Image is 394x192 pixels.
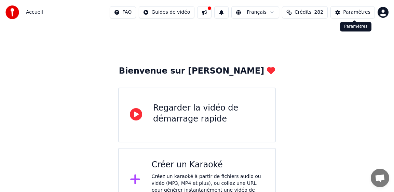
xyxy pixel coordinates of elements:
[153,103,264,125] div: Regarder la vidéo de démarrage rapide
[110,6,136,18] button: FAQ
[119,66,275,77] div: Bienvenue sur [PERSON_NAME]
[371,169,389,187] div: Ouvrir le chat
[151,159,264,170] div: Créer un Karaoké
[26,9,43,16] nav: breadcrumb
[139,6,194,18] button: Guides de vidéo
[330,6,375,18] button: Paramètres
[282,6,328,18] button: Crédits282
[314,9,323,16] span: 282
[295,9,311,16] span: Crédits
[26,9,43,16] span: Accueil
[5,5,19,19] img: youka
[343,9,370,16] div: Paramètres
[340,22,371,31] div: Paramètres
